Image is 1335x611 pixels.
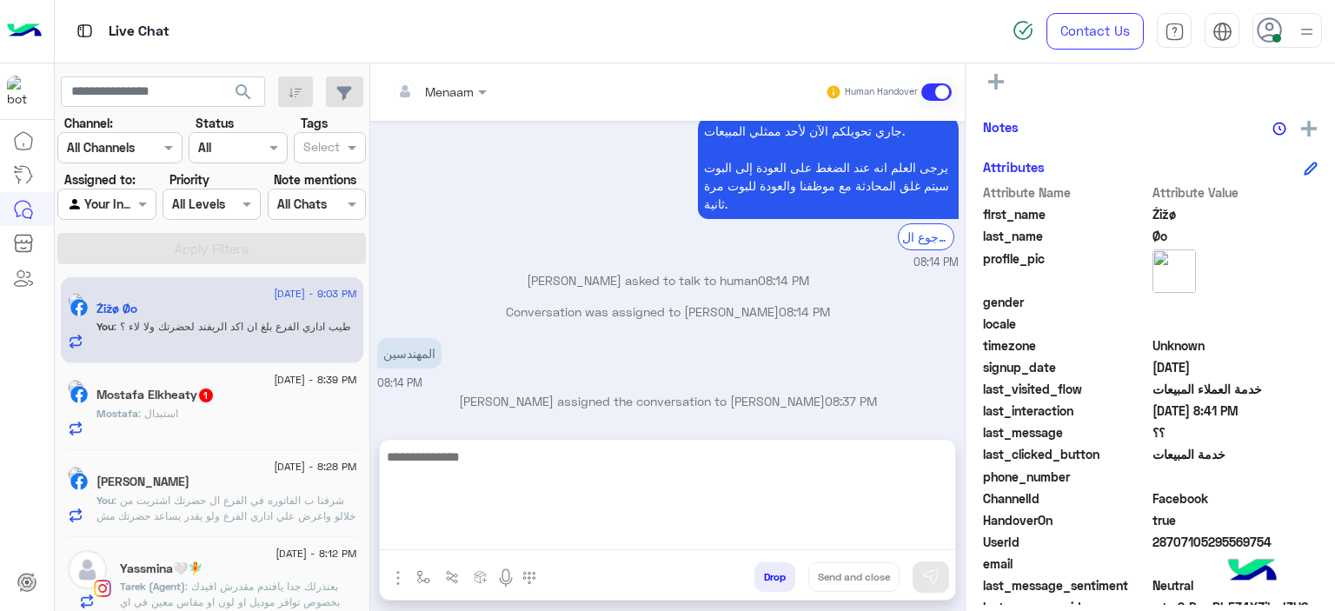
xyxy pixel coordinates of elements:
[1152,533,1318,551] span: 28707105295569754
[1296,21,1318,43] img: profile
[467,562,495,591] button: create order
[388,568,408,588] img: send attachment
[74,20,96,42] img: tab
[274,459,356,475] span: [DATE] - 8:28 PM
[1152,402,1318,420] span: 2025-08-11T17:41:03.17Z
[698,116,959,219] p: 11/8/2025, 8:14 PM
[64,114,113,132] label: Channel:
[70,386,88,403] img: Facebook
[70,473,88,490] img: Facebook
[983,468,1149,486] span: phone_number
[57,233,366,264] button: Apply Filters
[983,358,1149,376] span: signup_date
[1152,445,1318,463] span: خدمة المبيعات
[120,561,203,576] h5: Yassmina🤍🧚
[845,85,918,99] small: Human Handover
[377,392,959,410] p: [PERSON_NAME] assigned the conversation to [PERSON_NAME]
[114,320,351,333] span: طيب اداري الفرع بلغ ان اكد الريفند لحضرتك ولا لاء ؟
[1152,468,1318,486] span: null
[1165,22,1185,42] img: tab
[445,570,459,584] img: Trigger scenario
[983,119,1019,135] h6: Notes
[301,114,328,132] label: Tags
[96,494,114,507] span: You
[70,299,88,316] img: Facebook
[138,407,178,420] span: استبدال
[274,286,356,302] span: [DATE] - 9:03 PM
[983,205,1149,223] span: first_name
[983,489,1149,508] span: ChannelId
[68,550,107,589] img: defaultAdmin.png
[68,293,83,309] img: picture
[1152,423,1318,442] span: ؟؟
[377,271,959,289] p: [PERSON_NAME] asked to talk to human
[825,394,877,408] span: 08:37 PM
[7,76,38,107] img: 713415422032625
[1152,336,1318,355] span: Unknown
[1152,380,1318,398] span: خدمة العملاء المبيعات
[1152,293,1318,311] span: null
[983,555,1149,573] span: email
[96,302,137,316] h5: Źižø Øo
[983,402,1149,420] span: last_interaction
[1013,20,1033,41] img: spinner
[96,388,215,402] h5: Mostafa Elkheaty
[1152,555,1318,573] span: null
[7,13,42,50] img: Logo
[1152,489,1318,508] span: 0
[120,580,185,593] span: Tarek (Agent)
[1301,121,1317,136] img: add
[495,568,516,588] img: send voice note
[983,576,1149,594] span: last_message_sentiment
[64,170,136,189] label: Assigned to:
[983,511,1149,529] span: HandoverOn
[779,304,830,319] span: 08:14 PM
[1152,511,1318,529] span: true
[983,159,1045,175] h6: Attributes
[96,475,189,489] h5: احمد المصري
[301,137,340,160] div: Select
[274,372,356,388] span: [DATE] - 8:39 PM
[274,170,356,189] label: Note mentions
[96,320,114,333] span: You
[983,423,1149,442] span: last_message
[233,82,254,103] span: search
[109,20,169,43] p: Live Chat
[409,562,438,591] button: select flow
[754,562,795,592] button: Drop
[1222,541,1283,602] img: hulul-logo.png
[1152,183,1318,202] span: Attribute Value
[922,568,940,586] img: send message
[758,273,809,288] span: 08:14 PM
[913,255,959,271] span: 08:14 PM
[1212,22,1232,42] img: tab
[68,380,83,395] img: picture
[983,533,1149,551] span: UserId
[1157,13,1192,50] a: tab
[438,562,467,591] button: Trigger scenario
[983,293,1149,311] span: gender
[1152,205,1318,223] span: Źižø
[199,389,213,402] span: 1
[983,315,1149,333] span: locale
[94,580,111,597] img: Instagram
[1272,122,1286,136] img: notes
[196,114,234,132] label: Status
[377,376,422,389] span: 08:14 PM
[276,546,356,561] span: [DATE] - 8:12 PM
[377,338,442,369] p: 11/8/2025, 8:14 PM
[983,183,1149,202] span: Attribute Name
[1152,358,1318,376] span: 2025-02-08T15:53:03.881Z
[96,407,138,420] span: Mostafa
[1152,315,1318,333] span: null
[983,249,1149,289] span: profile_pic
[474,570,488,584] img: create order
[1152,227,1318,245] span: Øo
[377,302,959,321] p: Conversation was assigned to [PERSON_NAME]
[983,227,1149,245] span: last_name
[983,445,1149,463] span: last_clicked_button
[416,570,430,584] img: select flow
[1152,576,1318,594] span: 0
[522,571,536,585] img: make a call
[808,562,900,592] button: Send and close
